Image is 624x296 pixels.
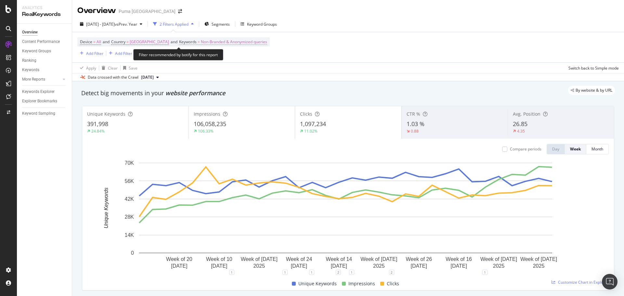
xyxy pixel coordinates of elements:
div: Apply [86,65,96,71]
div: 4.35 [517,128,525,134]
button: Switch back to Simple mode [566,63,619,73]
a: Keywords Explorer [22,88,67,95]
span: vs Prev. Year [115,21,137,27]
span: Segments [212,21,230,27]
span: CTR % [407,111,420,117]
a: Ranking [22,57,67,64]
div: Week [570,146,581,152]
div: Keyword Groups [247,21,277,27]
div: Keyword Sampling [22,110,55,117]
button: Segments [202,19,232,29]
div: Save [129,65,137,71]
div: 1 [282,270,288,275]
div: 2 [336,270,341,275]
text: Week of 24 [286,256,312,262]
text: 14K [125,232,134,238]
span: Avg. Position [513,111,540,117]
span: and [171,39,177,45]
div: Analytics [22,5,67,11]
span: Customize Chart in Explorer [558,279,609,285]
span: = [93,39,96,45]
a: More Reports [22,76,61,83]
span: 1.03 % [407,120,424,128]
button: [DATE] - [DATE]vsPrev. Year [77,19,145,29]
div: Compare periods [510,146,541,152]
a: Keyword Groups [22,48,67,55]
div: Day [552,146,559,152]
button: Month [586,144,609,154]
a: Content Performance [22,38,67,45]
span: Impressions [194,111,220,117]
span: Keywords [179,39,197,45]
div: 24.84% [91,128,105,134]
div: 106.33% [198,128,214,134]
span: 106,058,235 [194,120,226,128]
div: arrow-right-arrow-left [178,9,182,14]
span: Unique Keywords [87,111,125,117]
text: Week of 16 [446,256,472,262]
a: Keyword Sampling [22,110,67,117]
div: Overview [22,29,38,36]
button: Apply [77,63,96,73]
div: 0.88 [411,128,419,134]
div: 1 [349,270,354,275]
button: Clear [99,63,118,73]
a: Customize Chart in Explorer [552,279,609,285]
text: 28K [125,214,134,220]
text: [DATE] [331,263,347,269]
button: Add Filter [77,49,103,57]
span: 2025 Aug. 10th [141,74,154,80]
button: Keyword Groups [238,19,279,29]
div: Keywords [22,67,39,73]
button: Save [121,63,137,73]
div: Month [591,146,603,152]
div: 2 Filters Applied [160,21,188,27]
span: Impressions [348,280,375,288]
text: [DATE] [211,263,227,269]
text: Week of [DATE] [520,256,557,262]
text: Unique Keywords [103,187,109,228]
svg: A chart. [87,160,604,272]
span: Clicks [387,280,399,288]
div: Add Filter [86,51,103,56]
div: Clear [108,65,118,71]
div: Puma [GEOGRAPHIC_DATA] [119,8,175,15]
span: 391,998 [87,120,108,128]
span: = [198,39,200,45]
div: 1 [229,270,234,275]
text: 56K [125,178,134,184]
div: Data crossed with the Crawl [88,74,138,80]
text: [DATE] [171,263,187,269]
a: Explorer Bookmarks [22,98,67,105]
span: Non-Branded & Anonymized queries [201,37,267,46]
text: [DATE] [411,263,427,269]
button: Day [547,144,565,154]
button: 2 Filters Applied [150,19,196,29]
a: Keywords [22,67,67,73]
text: Week of 14 [326,256,352,262]
text: 2025 [493,263,505,269]
text: 2025 [373,263,385,269]
text: Week of 26 [406,256,432,262]
span: 26.85 [513,120,527,128]
span: [GEOGRAPHIC_DATA] [130,37,169,46]
div: 1 [482,270,487,275]
button: [DATE] [138,73,162,81]
div: More Reports [22,76,45,83]
span: 1,097,234 [300,120,326,128]
span: Clicks [300,111,312,117]
div: Overview [77,5,116,16]
span: = [126,39,129,45]
div: RealKeywords [22,11,67,18]
text: 42K [125,196,134,202]
button: Add Filter Group [106,49,145,57]
div: Explorer Bookmarks [22,98,57,105]
text: Week of 10 [206,256,232,262]
span: and [103,39,110,45]
a: Overview [22,29,67,36]
text: 70K [125,160,134,166]
text: Week of [DATE] [241,256,278,262]
text: Week of 20 [166,256,192,262]
div: Keyword Groups [22,48,51,55]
